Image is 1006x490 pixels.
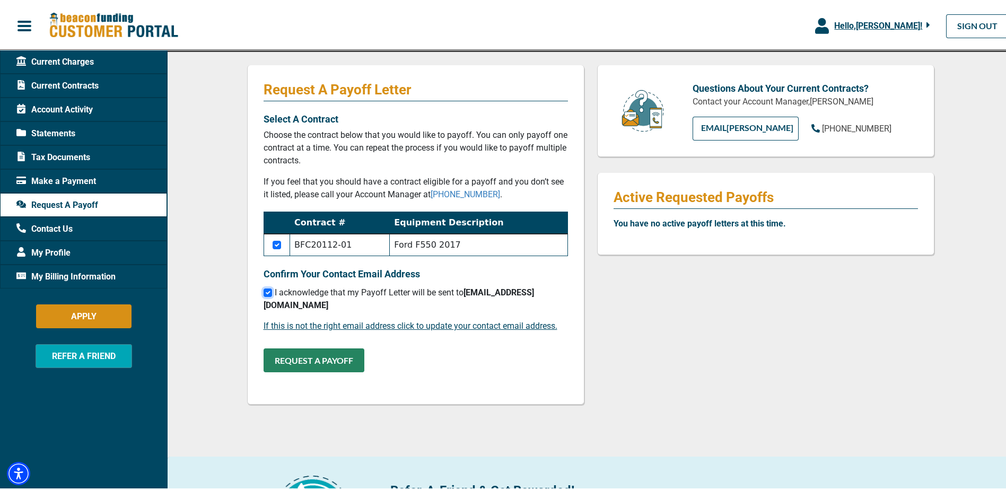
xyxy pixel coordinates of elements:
img: customer-service.png [619,87,667,131]
b: You have no active payoff letters at this time. [614,216,786,226]
span: Contact Us [16,221,73,233]
span: [PHONE_NUMBER] [822,121,891,132]
p: Active Requested Payoffs [614,187,918,204]
span: Request A Payoff [16,197,98,209]
th: Equipment Description [390,210,567,232]
span: Statements [16,125,75,138]
a: [PHONE_NUMBER] [431,187,500,197]
td: BFC20112-01 [290,232,390,254]
th: Contract # [290,210,390,232]
button: APPLY [36,302,132,326]
span: Current Charges [16,54,94,66]
span: I acknowledge that my Payoff Letter will be sent to [264,285,534,308]
span: My Profile [16,244,71,257]
p: Questions About Your Current Contracts? [693,79,918,93]
button: REQUEST A PAYOFF [264,346,364,370]
td: Ford F550 2017 [390,232,567,254]
div: Accessibility Menu [7,460,30,483]
span: My Billing Information [16,268,116,281]
span: Tax Documents [16,149,90,162]
span: Make a Payment [16,173,96,186]
p: Choose the contract below that you would like to payoff. You can only payoff one contract at a ti... [264,127,568,165]
p: Select A Contract [264,110,568,124]
p: Request A Payoff Letter [264,79,568,96]
a: EMAIL[PERSON_NAME] [693,115,799,138]
span: Hello, [PERSON_NAME] ! [834,19,922,29]
p: Confirm Your Contact Email Address [264,265,568,279]
p: Contact your Account Manager, [PERSON_NAME] [693,93,918,106]
button: REFER A FRIEND [36,342,132,366]
a: If this is not the right email address click to update your contact email address. [264,319,557,329]
span: Account Activity [16,101,93,114]
a: [PHONE_NUMBER] [811,120,891,133]
p: If you feel that you should have a contract eligible for a payoff and you don’t see it listed, pl... [264,173,568,199]
span: Current Contracts [16,77,99,90]
img: Beacon Funding Customer Portal Logo [49,10,178,37]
